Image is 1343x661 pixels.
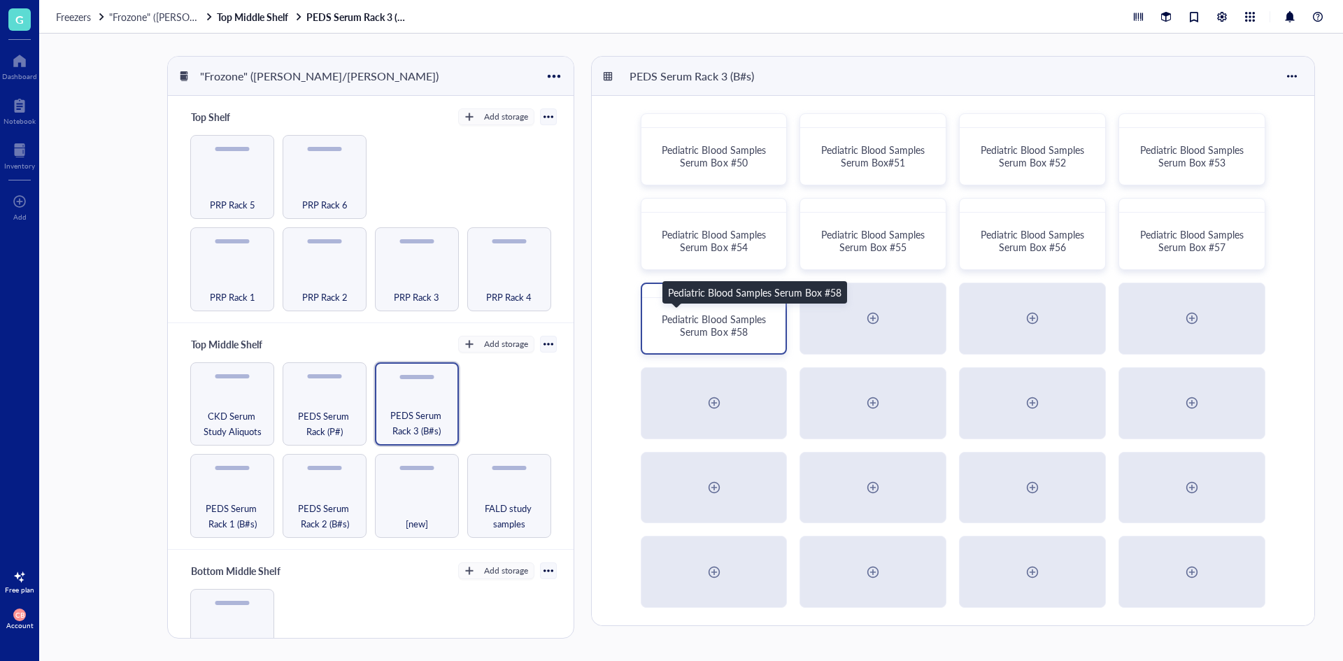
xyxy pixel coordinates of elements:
[662,143,768,169] span: Pediatric Blood Samples Serum Box #50
[484,338,528,350] div: Add storage
[5,585,34,594] div: Free plan
[210,290,255,305] span: PRP Rack 1
[302,290,348,305] span: PRP Rack 2
[458,336,534,353] button: Add storage
[662,312,768,339] span: Pediatric Blood Samples Serum Box #58
[15,10,24,28] span: G
[474,501,545,532] span: FALD study samples
[289,408,360,439] span: PEDS Serum Rack (P#)
[484,564,528,577] div: Add storage
[4,139,35,170] a: Inventory
[6,621,34,630] div: Account
[56,10,91,24] span: Freezers
[3,94,36,125] a: Notebook
[109,10,317,24] span: "Frozone" ([PERSON_NAME]/[PERSON_NAME])
[15,611,24,619] span: CB
[289,501,360,532] span: PEDS Serum Rack 2 (B#s)
[13,213,27,221] div: Add
[406,516,428,532] span: [new]
[197,501,268,532] span: PEDS Serum Rack 1 (B#s)
[623,64,760,88] div: PEDS Serum Rack 3 (B#s)
[458,108,534,125] button: Add storage
[2,72,37,80] div: Dashboard
[458,562,534,579] button: Add storage
[56,10,106,23] a: Freezers
[302,197,348,213] span: PRP Rack 6
[821,143,928,169] span: Pediatric Blood Samples Serum Box#51
[185,561,286,581] div: Bottom Middle Shelf
[185,107,269,127] div: Top Shelf
[981,143,1087,169] span: Pediatric Blood Samples Serum Box #52
[2,50,37,80] a: Dashboard
[210,197,255,213] span: PRP Rack 5
[197,408,268,439] span: CKD Serum Study Aliquots
[1140,143,1246,169] span: Pediatric Blood Samples Serum Box #53
[4,162,35,170] div: Inventory
[668,285,841,300] div: Pediatric Blood Samples Serum Box #58
[821,227,928,254] span: Pediatric Blood Samples Serum Box #55
[486,290,532,305] span: PRP Rack 4
[981,227,1087,254] span: Pediatric Blood Samples Serum Box #56
[185,334,269,354] div: Top Middle Shelf
[662,227,768,254] span: Pediatric Blood Samples Serum Box #54
[194,64,445,88] div: "Frozone" ([PERSON_NAME]/[PERSON_NAME])
[484,111,528,123] div: Add storage
[394,290,439,305] span: PRP Rack 3
[217,10,411,23] a: Top Middle ShelfPEDS Serum Rack 3 (B#s)
[3,117,36,125] div: Notebook
[1140,227,1246,254] span: Pediatric Blood Samples Serum Box #57
[382,408,452,439] span: PEDS Serum Rack 3 (B#s)
[109,10,214,23] a: "Frozone" ([PERSON_NAME]/[PERSON_NAME])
